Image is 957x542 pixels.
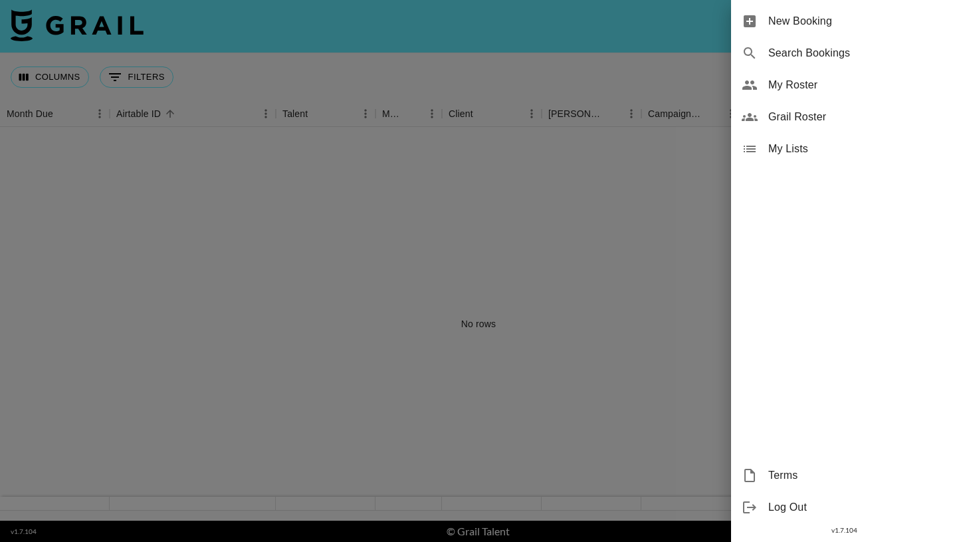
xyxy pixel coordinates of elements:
div: Terms [731,460,957,491]
div: My Lists [731,133,957,165]
span: My Roster [768,77,946,93]
div: Grail Roster [731,101,957,133]
div: Log Out [731,491,957,523]
div: My Roster [731,69,957,101]
span: Search Bookings [768,45,946,61]
span: Log Out [768,499,946,515]
div: New Booking [731,5,957,37]
div: Search Bookings [731,37,957,69]
span: Grail Roster [768,109,946,125]
span: New Booking [768,13,946,29]
span: My Lists [768,141,946,157]
span: Terms [768,468,946,483]
div: v 1.7.104 [731,523,957,537]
